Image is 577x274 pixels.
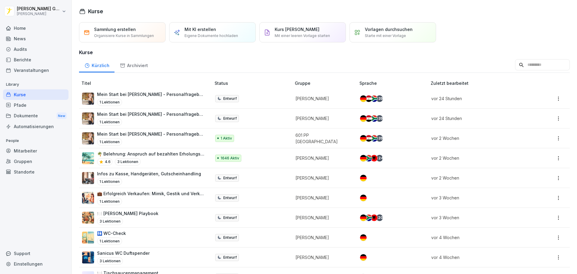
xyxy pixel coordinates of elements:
[3,100,69,110] a: Pfade
[3,65,69,75] div: Veranstaltungen
[97,91,205,97] p: Mein Start bei [PERSON_NAME] - Personalfragebogen
[295,80,357,86] p: Gruppe
[3,167,69,177] div: Standorte
[223,96,237,101] p: Entwurf
[97,99,122,106] p: 1 Lektionen
[295,254,350,260] p: [PERSON_NAME]
[365,214,372,221] img: za.svg
[431,175,527,181] p: vor 2 Wochen
[371,95,377,102] img: za.svg
[3,110,69,122] div: Dokumente
[79,57,114,72] a: Kürzlich
[82,93,94,105] img: aaay8cu0h1hwaqqp9269xjan.png
[97,190,205,197] p: 💼 Erfolgreich Verkaufen: Mimik, Gestik und Verkaufspaare
[3,156,69,167] a: Gruppen
[376,214,383,221] div: + 20
[97,210,158,217] p: 🍽️ [PERSON_NAME] Playbook
[97,257,123,265] p: 3 Lektionen
[360,135,367,142] img: de.svg
[82,192,94,204] img: elhrexh7bm1zs7xeh2a9f3un.png
[431,195,527,201] p: vor 3 Wochen
[371,214,377,221] img: al.svg
[223,255,237,260] p: Entwurf
[185,33,238,38] p: Eigene Dokumente hochladen
[185,26,216,32] p: Mit KI erstellen
[56,112,67,119] div: New
[105,159,111,165] p: 4.6
[221,136,232,141] p: 1 Aktiv
[3,89,69,100] div: Kurse
[360,155,367,162] img: de.svg
[295,195,350,201] p: [PERSON_NAME]
[223,235,237,240] p: Entwurf
[360,175,367,181] img: de.svg
[275,33,330,38] p: Mit einer leeren Vorlage starten
[221,155,239,161] p: 1646 Aktiv
[365,115,372,122] img: eg.svg
[3,23,69,33] a: Home
[360,95,367,102] img: de.svg
[94,33,154,38] p: Organisiere Kurse in Sammlungen
[376,115,383,122] div: + 39
[295,155,350,161] p: [PERSON_NAME]
[97,151,205,157] p: 🌴 Belehrung: Anspruch auf bezahlten Erholungsurlaub und [PERSON_NAME]
[431,135,527,141] p: vor 2 Wochen
[97,138,122,146] p: 1 Lektionen
[97,119,122,126] p: 1 Lektionen
[360,234,367,241] img: de.svg
[82,132,94,144] img: aaay8cu0h1hwaqqp9269xjan.png
[365,95,372,102] img: eg.svg
[82,251,94,263] img: luuqjhkzcakh9ccac2pz09oo.png
[431,95,527,102] p: vor 24 Stunden
[3,146,69,156] div: Mitarbeiter
[360,115,367,122] img: de.svg
[17,12,61,16] p: [PERSON_NAME]
[365,33,406,38] p: Starte mit einer Vorlage
[431,214,527,221] p: vor 3 Wochen
[223,116,237,121] p: Entwurf
[82,172,94,184] img: h2mn30dzzrvbhtu8twl9he0v.png
[82,152,94,164] img: s9mc00x6ussfrb3lxoajtb4r.png
[114,57,153,72] a: Archiviert
[97,178,122,185] p: 1 Lektionen
[223,195,237,201] p: Entwurf
[365,26,413,32] p: Vorlagen durchsuchen
[3,110,69,122] a: DokumenteNew
[215,80,292,86] p: Status
[376,95,383,102] div: + 39
[295,234,350,241] p: [PERSON_NAME]
[371,115,377,122] img: za.svg
[3,44,69,54] div: Audits
[431,234,527,241] p: vor 4 Wochen
[3,121,69,132] a: Automatisierungen
[371,155,377,162] img: al.svg
[295,175,350,181] p: [PERSON_NAME]
[3,136,69,146] p: People
[88,7,103,15] h1: Kurse
[82,212,94,224] img: fus0lrw6br91euh7ojuq1zn4.png
[17,6,61,11] p: [PERSON_NAME] Greller
[97,218,123,225] p: 3 Lektionen
[3,248,69,259] div: Support
[360,195,367,201] img: de.svg
[3,259,69,269] div: Einstellungen
[97,131,205,137] p: Mein Start bei [PERSON_NAME] - Personalfragebogen
[360,214,367,221] img: de.svg
[81,80,212,86] p: Titel
[360,254,367,261] img: de.svg
[82,112,94,125] img: aaay8cu0h1hwaqqp9269xjan.png
[371,135,377,142] img: za.svg
[376,155,383,162] div: + 24
[3,54,69,65] a: Berichte
[431,254,527,260] p: vor 4 Wochen
[295,115,350,122] p: [PERSON_NAME]
[431,80,534,86] p: Zuletzt bearbeitet
[275,26,319,32] p: Kurs [PERSON_NAME]
[79,49,570,56] h3: Kurse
